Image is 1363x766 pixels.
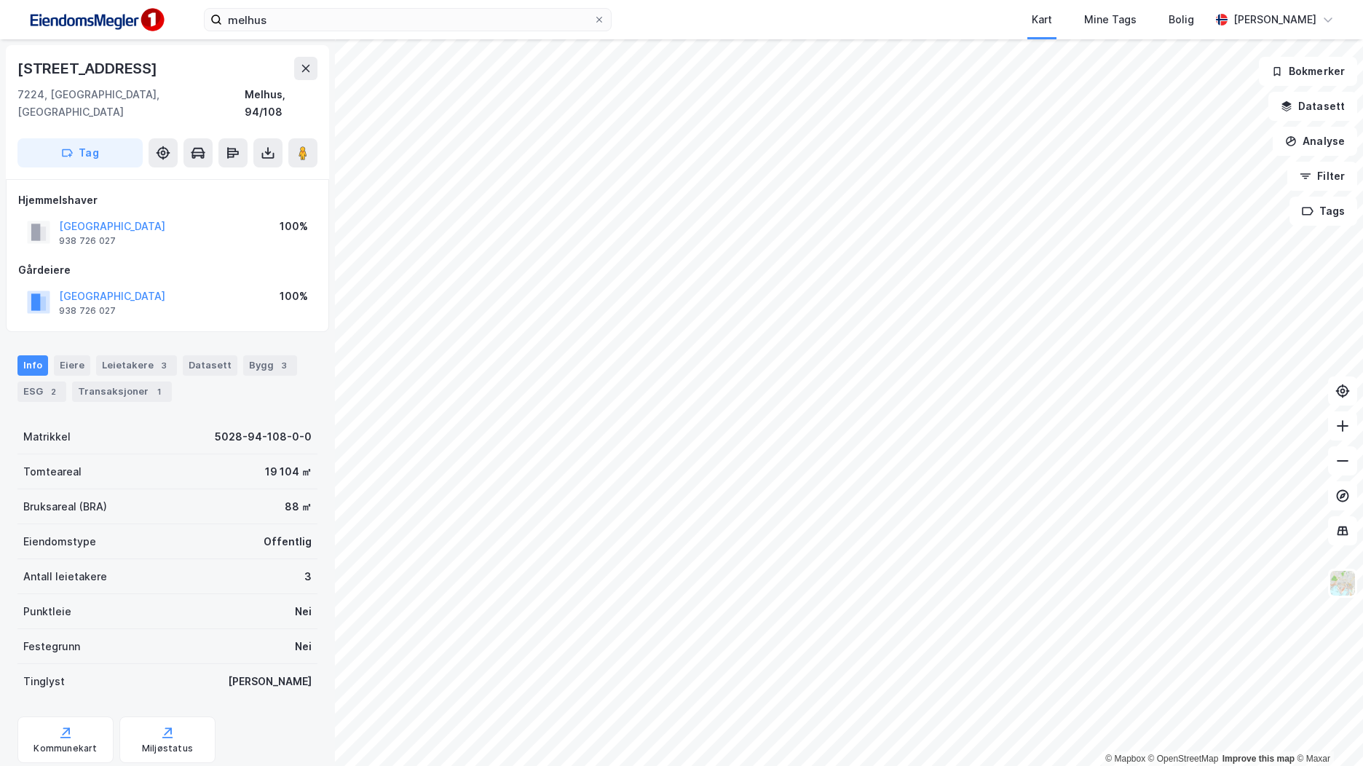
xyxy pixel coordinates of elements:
div: Hjemmelshaver [18,191,317,209]
button: Datasett [1268,92,1357,121]
div: 5028-94-108-0-0 [215,428,312,446]
button: Filter [1287,162,1357,191]
img: F4PB6Px+NJ5v8B7XTbfpPpyloAAAAASUVORK5CYII= [23,4,169,36]
div: Bruksareal (BRA) [23,498,107,516]
div: 88 ㎡ [285,498,312,516]
div: Antall leietakere [23,568,107,585]
div: Bygg [243,355,297,376]
div: Mine Tags [1084,11,1137,28]
div: Gårdeiere [18,261,317,279]
button: Bokmerker [1259,57,1357,86]
div: Leietakere [96,355,177,376]
div: 1 [151,384,166,399]
button: Tag [17,138,143,167]
div: [PERSON_NAME] [228,673,312,690]
div: 3 [157,358,171,373]
div: Melhus, 94/108 [245,86,317,121]
input: Søk på adresse, matrikkel, gårdeiere, leietakere eller personer [222,9,593,31]
div: Nei [295,638,312,655]
div: Eiere [54,355,90,376]
div: [PERSON_NAME] [1233,11,1316,28]
a: Improve this map [1222,754,1295,764]
a: OpenStreetMap [1148,754,1219,764]
button: Analyse [1273,127,1357,156]
a: Mapbox [1105,754,1145,764]
div: Matrikkel [23,428,71,446]
div: 2 [46,384,60,399]
div: Datasett [183,355,237,376]
div: ESG [17,382,66,402]
button: Tags [1289,197,1357,226]
div: [STREET_ADDRESS] [17,57,160,80]
div: Eiendomstype [23,533,96,550]
div: 3 [304,568,312,585]
div: Offentlig [264,533,312,550]
div: Punktleie [23,603,71,620]
div: Festegrunn [23,638,80,655]
div: Tomteareal [23,463,82,481]
iframe: Chat Widget [1290,696,1363,766]
div: 7224, [GEOGRAPHIC_DATA], [GEOGRAPHIC_DATA] [17,86,245,121]
div: 938 726 027 [59,235,116,247]
div: Bolig [1169,11,1194,28]
div: Info [17,355,48,376]
img: Z [1329,569,1356,597]
div: Kontrollprogram for chat [1290,696,1363,766]
div: 19 104 ㎡ [265,463,312,481]
div: Kart [1032,11,1052,28]
div: Nei [295,603,312,620]
div: 938 726 027 [59,305,116,317]
div: 100% [280,288,308,305]
div: Kommunekart [33,743,97,754]
div: 100% [280,218,308,235]
div: 3 [277,358,291,373]
div: Tinglyst [23,673,65,690]
div: Miljøstatus [142,743,193,754]
div: Transaksjoner [72,382,172,402]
